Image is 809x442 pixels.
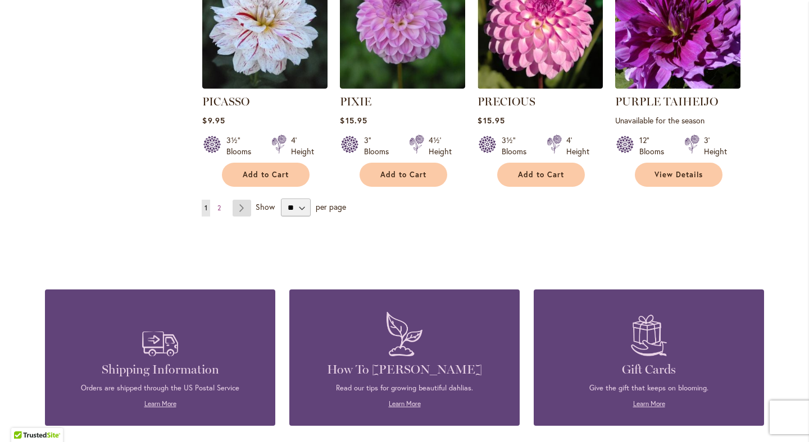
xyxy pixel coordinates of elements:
h4: Shipping Information [62,362,258,377]
p: Read our tips for growing beautiful dahlias. [306,383,503,393]
span: $9.95 [202,115,225,126]
div: 3½" Blooms [502,135,533,157]
a: PURPLE TAIHEIJO [615,95,718,108]
div: 4' Height [291,135,314,157]
a: PICASSO [202,80,328,91]
button: Add to Cart [222,163,310,187]
span: Add to Cart [243,170,289,179]
a: Learn More [633,399,665,408]
p: Give the gift that keeps on blooming. [551,383,747,393]
a: PICASSO [202,95,249,108]
span: $15.95 [478,115,505,126]
h4: How To [PERSON_NAME] [306,362,503,377]
span: per page [316,201,346,212]
span: Show [256,201,275,212]
p: Unavailable for the season [615,115,740,126]
div: 3' Height [704,135,727,157]
h4: Gift Cards [551,362,747,377]
span: View Details [655,170,703,179]
a: PRECIOUS [478,95,535,108]
a: PURPLE TAIHEIJO [615,80,740,91]
div: 3" Blooms [364,135,396,157]
a: 2 [215,200,224,217]
a: PRECIOUS [478,80,603,91]
iframe: Launch Accessibility Center [8,402,40,434]
div: 3½" Blooms [226,135,258,157]
button: Add to Cart [360,163,447,187]
span: Add to Cart [518,170,564,179]
p: Orders are shipped through the US Postal Service [62,383,258,393]
span: $15.95 [340,115,367,126]
button: Add to Cart [497,163,585,187]
a: PIXIE [340,80,465,91]
a: PIXIE [340,95,371,108]
a: Learn More [144,399,176,408]
a: Learn More [389,399,421,408]
span: Add to Cart [380,170,426,179]
div: 12" Blooms [639,135,671,157]
div: 4½' Height [429,135,452,157]
div: 4' Height [566,135,589,157]
span: 2 [217,204,221,212]
a: View Details [635,163,722,187]
span: 1 [204,204,207,212]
